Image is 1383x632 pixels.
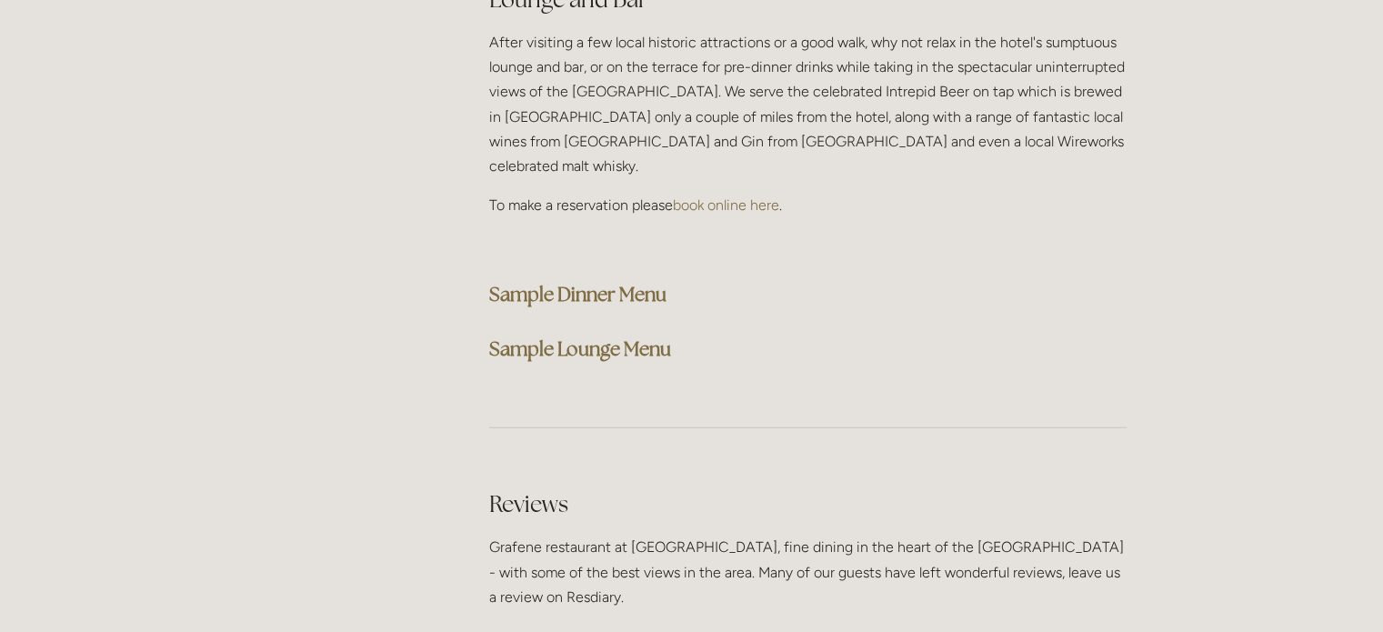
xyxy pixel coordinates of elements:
[489,535,1127,609] p: Grafene restaurant at [GEOGRAPHIC_DATA], fine dining in the heart of the [GEOGRAPHIC_DATA] - with...
[489,282,666,306] a: Sample Dinner Menu
[489,336,671,361] a: Sample Lounge Menu
[489,488,1127,520] h2: Reviews
[673,196,779,214] a: book online here
[489,30,1127,178] p: After visiting a few local historic attractions or a good walk, why not relax in the hotel's sump...
[489,193,1127,217] p: To make a reservation please .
